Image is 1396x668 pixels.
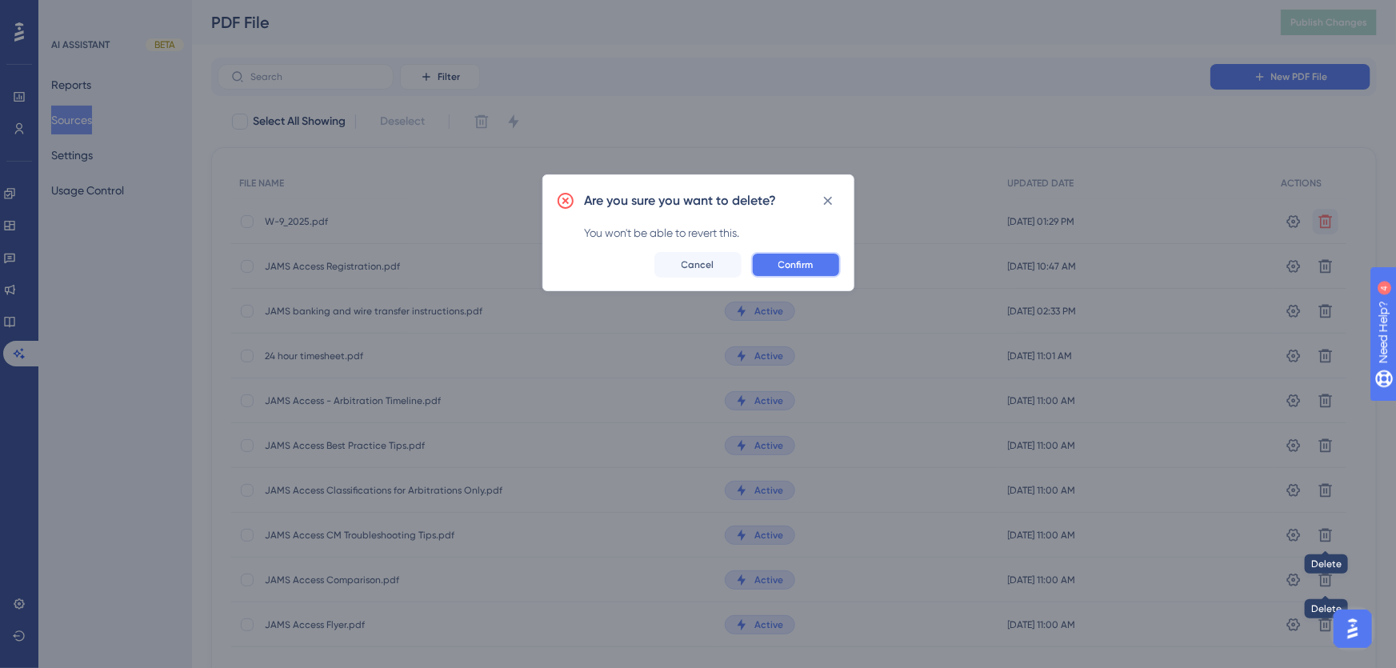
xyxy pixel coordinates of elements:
iframe: UserGuiding AI Assistant Launcher [1329,605,1377,653]
div: You won't be able to revert this. [585,223,841,242]
div: 4 [111,8,116,21]
h2: Are you sure you want to delete? [585,191,777,210]
span: Need Help? [38,4,100,23]
span: Confirm [778,258,814,271]
span: Cancel [682,258,714,271]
